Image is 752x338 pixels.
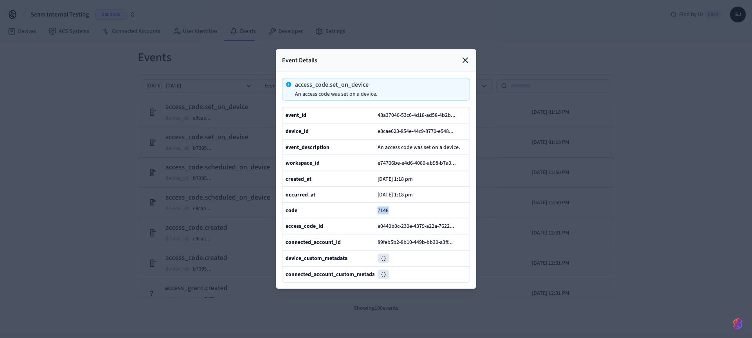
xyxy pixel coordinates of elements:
span: 7146 [378,206,389,214]
b: occurred_at [286,191,315,198]
pre: {} [378,270,389,279]
b: device_custom_metadata [286,254,347,262]
b: code [286,206,297,214]
b: device_id [286,127,309,135]
button: 89feb5b2-8b10-449b-bb30-a3ff... [376,238,461,247]
button: 48a37040-53c6-4d18-ad58-4b2b... [376,111,463,120]
p: [DATE] 1:18 pm [378,176,413,182]
span: An access code was set on a device. [378,143,460,151]
pre: {} [378,254,389,263]
b: connected_account_id [286,238,341,246]
b: event_id [286,111,306,119]
b: access_code_id [286,222,323,230]
button: e8cae623-854e-44c9-8770-e548... [376,127,461,136]
b: created_at [286,175,311,183]
p: Event Details [282,56,317,65]
img: SeamLogoGradient.69752ec5.svg [733,318,743,330]
button: a0440b0c-230e-4379-a22a-7622... [376,222,462,231]
button: e74706be-e4d6-4080-ab98-b7a0... [376,158,464,168]
b: workspace_id [286,159,320,167]
b: connected_account_custom_metadata [286,271,380,278]
p: [DATE] 1:18 pm [378,191,413,198]
b: event_description [286,143,329,151]
p: access_code.set_on_device [295,82,378,88]
p: An access code was set on a device. [295,91,378,97]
